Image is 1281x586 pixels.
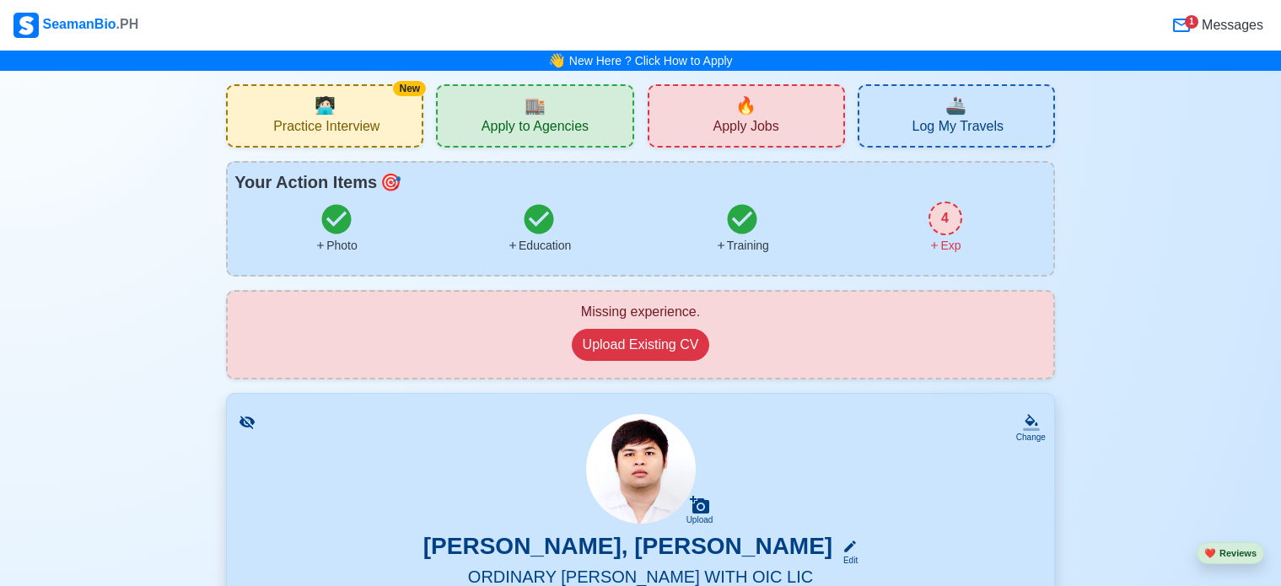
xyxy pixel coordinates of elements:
span: Log My Travels [912,118,1004,139]
div: Your Action Items [234,169,1047,195]
span: interview [315,93,336,118]
h3: [PERSON_NAME], [PERSON_NAME] [423,532,832,567]
button: Upload Existing CV [572,329,710,361]
span: travel [945,93,966,118]
div: Exp [928,237,961,255]
span: agencies [525,93,546,118]
span: todo [380,169,401,195]
div: Change [1016,431,1046,444]
span: new [735,93,756,118]
div: Education [507,237,571,255]
a: New Here ? Click How to Apply [569,54,733,67]
span: heart [1204,548,1216,558]
span: Apply to Agencies [482,118,589,139]
div: SeamanBio [13,13,138,38]
div: 4 [928,202,962,235]
div: Training [715,237,769,255]
span: .PH [116,17,139,31]
button: heartReviews [1197,542,1264,565]
img: Logo [13,13,39,38]
span: Apply Jobs [713,118,778,139]
span: Practice Interview [273,118,379,139]
div: Missing experience. [241,302,1040,322]
span: bell [547,50,567,72]
div: 1 [1185,15,1198,29]
span: Messages [1198,15,1263,35]
div: New [393,81,426,96]
div: Edit [836,554,858,567]
div: Photo [315,237,358,255]
div: Upload [686,515,713,525]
